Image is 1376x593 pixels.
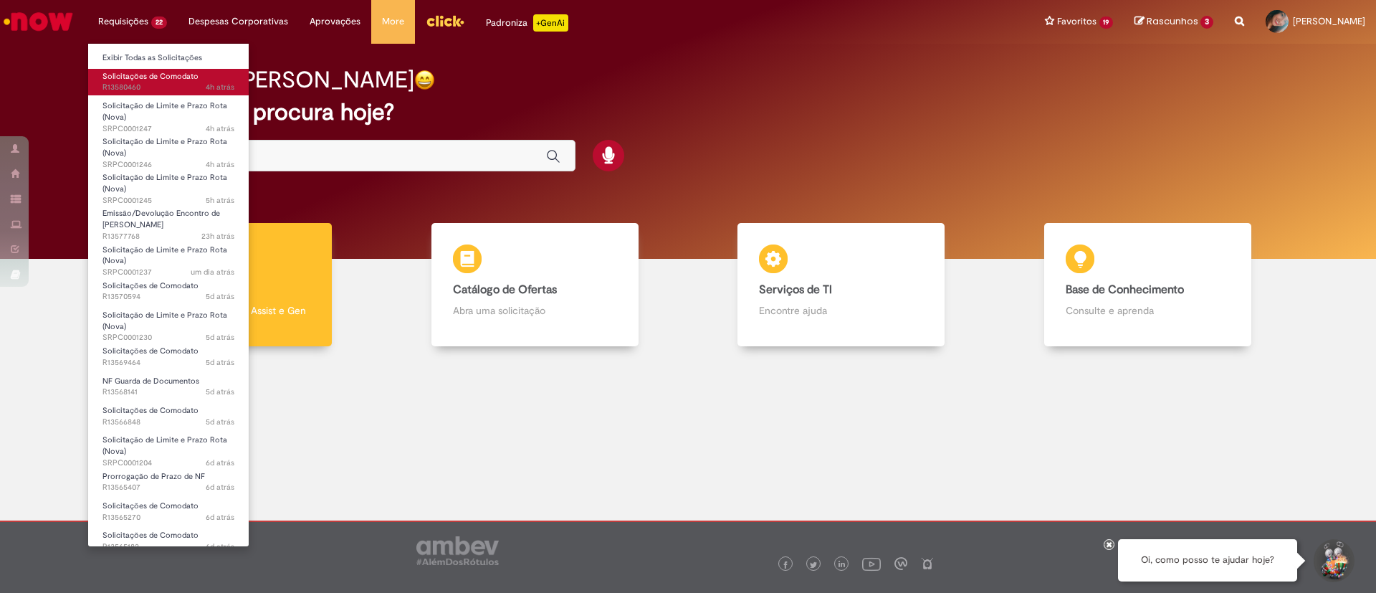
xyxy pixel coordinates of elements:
span: Solicitação de Limite e Prazo Rota (Nova) [102,100,227,123]
span: 5h atrás [206,195,234,206]
a: Aberto R13570594 : Solicitações de Comodato [88,278,249,305]
a: Aberto R13565182 : Solicitações de Comodato [88,528,249,554]
span: 5d atrás [206,357,234,368]
p: Encontre ajuda [759,303,923,318]
h2: Boa tarde, [PERSON_NAME] [124,67,414,92]
p: +GenAi [533,14,568,32]
img: logo_footer_youtube.png [862,554,881,573]
b: Catálogo de Ofertas [453,283,557,297]
span: 5d atrás [206,332,234,343]
span: R13569464 [102,357,234,369]
span: Requisições [98,14,148,29]
img: logo_footer_linkedin.png [838,561,846,569]
span: Rascunhos [1147,14,1198,28]
span: R13568141 [102,386,234,398]
time: 25/09/2025 08:43:45 [206,541,234,552]
a: Aberto R13565270 : Solicitações de Comodato [88,498,249,525]
img: logo_footer_naosei.png [921,557,934,570]
span: R13577768 [102,231,234,242]
time: 26/09/2025 09:45:29 [206,357,234,368]
span: R13580460 [102,82,234,93]
b: Base de Conhecimento [1066,283,1184,297]
time: 26/09/2025 13:29:12 [206,291,234,302]
span: SRPC0001204 [102,457,234,469]
span: Solicitações de Comodato [102,405,199,416]
time: 25/09/2025 09:49:20 [206,457,234,468]
span: Solicitações de Comodato [102,501,199,511]
span: NF Guarda de Documentos [102,376,199,386]
span: Solicitações de Comodato [102,346,199,356]
span: 6d atrás [206,457,234,468]
span: R13565182 [102,541,234,553]
span: SRPC0001246 [102,159,234,171]
span: R13565270 [102,512,234,523]
b: Serviços de TI [759,283,832,297]
time: 29/09/2025 15:32:19 [201,231,234,242]
span: Aprovações [310,14,360,29]
span: 4h atrás [206,159,234,170]
span: 5d atrás [206,386,234,397]
time: 30/09/2025 10:27:35 [206,82,234,92]
time: 29/09/2025 08:51:34 [191,267,234,277]
span: Emissão/Devolução Encontro de [PERSON_NAME] [102,208,220,230]
span: Solicitação de Limite e Prazo Rota (Nova) [102,136,227,158]
span: Favoritos [1057,14,1096,29]
a: Aberto SRPC0001230 : Solicitação de Limite e Prazo Rota (Nova) [88,308,249,338]
time: 25/09/2025 17:11:49 [206,386,234,397]
time: 30/09/2025 08:39:54 [206,195,234,206]
a: Aberto SRPC0001245 : Solicitação de Limite e Prazo Rota (Nova) [88,170,249,201]
span: Solicitações de Comodato [102,280,199,291]
h2: O que você procura hoje? [124,100,1253,125]
button: Iniciar Conversa de Suporte [1311,539,1354,582]
span: More [382,14,404,29]
a: Exibir Todas as Solicitações [88,50,249,66]
a: Aberto SRPC0001237 : Solicitação de Limite e Prazo Rota (Nova) [88,242,249,273]
span: Solicitações de Comodato [102,71,199,82]
a: Aberto R13568141 : NF Guarda de Documentos [88,374,249,400]
span: 6d atrás [206,482,234,493]
img: logo_footer_twitter.png [810,561,817,569]
span: um dia atrás [191,267,234,277]
img: logo_footer_facebook.png [782,561,789,569]
img: click_logo_yellow_360x200.png [426,10,464,32]
time: 25/09/2025 09:28:52 [206,482,234,493]
img: logo_footer_ambev_rotulo_gray.png [416,536,499,565]
time: 25/09/2025 14:17:38 [206,417,234,427]
a: Aberto R13577768 : Emissão/Devolução Encontro de Contas Fornecedor [88,206,249,237]
time: 30/09/2025 09:51:46 [206,123,234,134]
ul: Requisições [87,43,249,547]
a: Aberto R13566848 : Solicitações de Comodato [88,403,249,430]
time: 30/09/2025 09:47:28 [206,159,234,170]
span: 4h atrás [206,82,234,92]
span: R13570594 [102,291,234,303]
div: Oi, como posso te ajudar hoje? [1118,539,1297,582]
a: Aberto R13565407 : Prorrogação de Prazo de NF [88,469,249,495]
p: Consulte e aprenda [1066,303,1230,318]
span: Despesas Corporativas [188,14,288,29]
a: Serviços de TI Encontre ajuda [688,223,995,347]
a: Aberto SRPC0001204 : Solicitação de Limite e Prazo Rota (Nova) [88,432,249,463]
div: Padroniza [486,14,568,32]
span: SRPC0001247 [102,123,234,135]
span: 5d atrás [206,291,234,302]
time: 25/09/2025 09:04:26 [206,512,234,523]
span: SRPC0001245 [102,195,234,207]
span: Solicitação de Limite e Prazo Rota (Nova) [102,245,227,267]
span: SRPC0001237 [102,267,234,278]
a: Aberto R13580460 : Solicitações de Comodato [88,69,249,95]
a: Catálogo de Ofertas Abra uma solicitação [382,223,689,347]
img: happy-face.png [414,70,435,90]
a: Base de Conhecimento Consulte e aprenda [995,223,1301,347]
p: Abra uma solicitação [453,303,617,318]
span: R13566848 [102,417,234,428]
span: 5d atrás [206,417,234,427]
span: [PERSON_NAME] [1293,15,1365,27]
a: Tirar dúvidas Tirar dúvidas com Lupi Assist e Gen Ai [75,223,382,347]
span: 23h atrás [201,231,234,242]
a: Aberto R13569464 : Solicitações de Comodato [88,343,249,370]
span: 3 [1200,16,1213,29]
a: Aberto SRPC0001246 : Solicitação de Limite e Prazo Rota (Nova) [88,134,249,165]
span: R13565407 [102,482,234,493]
span: Solicitação de Limite e Prazo Rota (Nova) [102,172,227,194]
time: 26/09/2025 11:42:10 [206,332,234,343]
